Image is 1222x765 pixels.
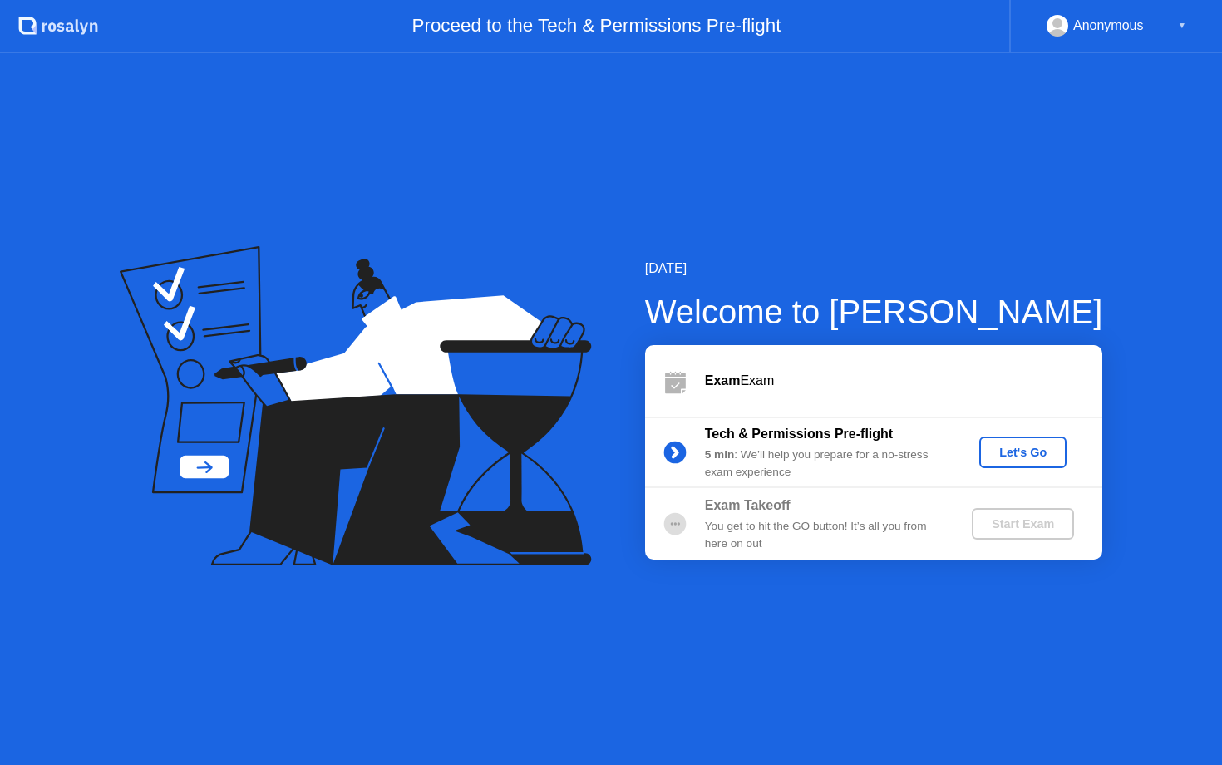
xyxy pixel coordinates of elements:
[705,373,741,387] b: Exam
[1178,15,1186,37] div: ▼
[972,508,1074,540] button: Start Exam
[986,446,1060,459] div: Let's Go
[645,287,1103,337] div: Welcome to [PERSON_NAME]
[705,427,893,441] b: Tech & Permissions Pre-flight
[705,498,791,512] b: Exam Takeoff
[1073,15,1144,37] div: Anonymous
[705,371,1102,391] div: Exam
[645,259,1103,279] div: [DATE]
[705,518,944,552] div: You get to hit the GO button! It’s all you from here on out
[705,447,944,481] div: : We’ll help you prepare for a no-stress exam experience
[979,437,1067,468] button: Let's Go
[705,448,735,461] b: 5 min
[978,517,1067,531] div: Start Exam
